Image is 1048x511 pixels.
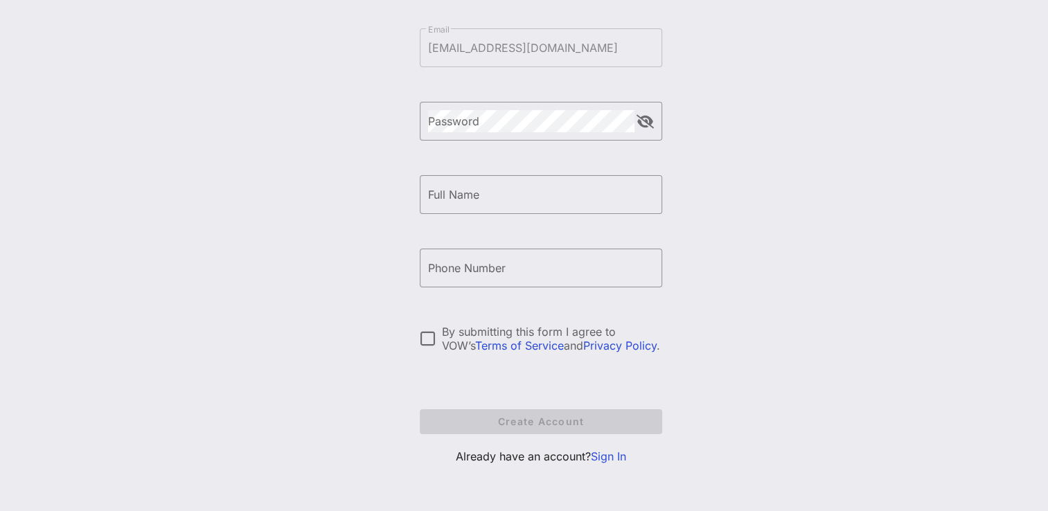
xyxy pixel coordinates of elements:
[637,115,654,129] button: append icon
[591,449,626,463] a: Sign In
[420,448,662,465] p: Already have an account?
[583,339,657,352] a: Privacy Policy
[442,325,662,352] div: By submitting this form I agree to VOW’s and .
[475,339,564,352] a: Terms of Service
[428,24,450,35] label: Email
